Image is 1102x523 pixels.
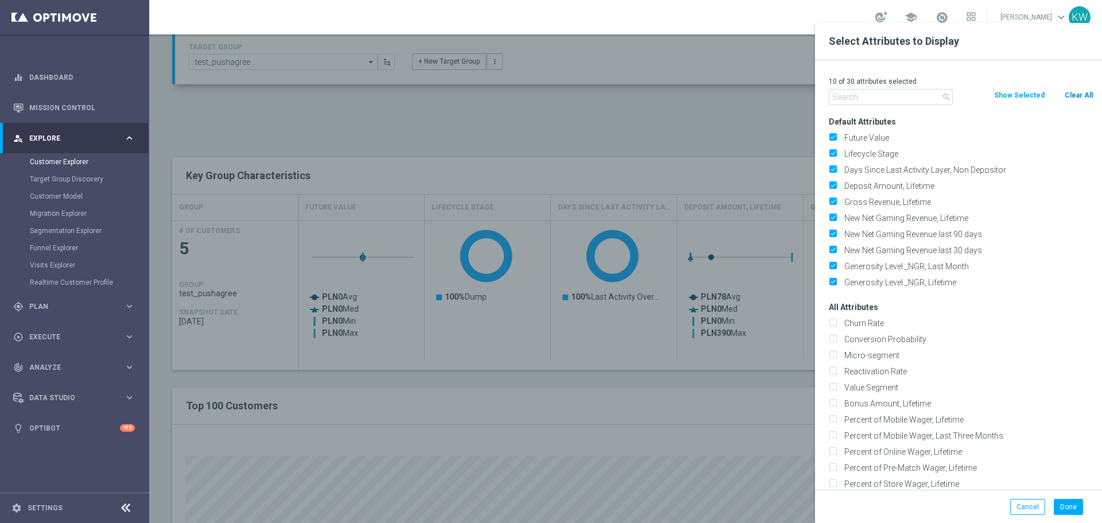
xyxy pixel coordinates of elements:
span: keyboard_arrow_down [1055,11,1068,24]
label: Percent of Mobile Wager, Lifetime [840,414,1093,425]
label: Percent of Pre-Match Wager, Lifetime [840,463,1093,473]
p: 10 of 30 attributes selected [829,77,1093,86]
i: track_changes [13,362,24,373]
div: Customer Explorer [30,153,148,171]
button: Cancel [1010,499,1045,515]
button: Clear All [1064,89,1094,102]
a: Funnel Explorer [30,243,119,253]
button: person_search Explore keyboard_arrow_right [13,134,135,143]
div: Funnel Explorer [30,239,148,257]
i: keyboard_arrow_right [124,331,135,342]
button: Mission Control [13,103,135,113]
div: +10 [120,424,135,432]
h3: All Attributes [829,302,1093,312]
a: Optibot [29,413,120,443]
a: Target Group Discovery [30,175,119,184]
label: New Net Gaming Revenue, Lifetime [840,213,1093,223]
button: equalizer Dashboard [13,73,135,82]
label: Value Segment [840,382,1093,393]
div: Visits Explorer [30,257,148,274]
label: Generosity Level _NGR, Last Month [840,261,1093,272]
a: Customer Explorer [30,157,119,166]
a: Mission Control [29,92,135,123]
div: Target Group Discovery [30,171,148,188]
label: Generosity Level _NGR, Lifetime [840,277,1093,288]
h3: Default Attributes [829,117,1093,127]
label: Percent of Store Wager, Lifetime [840,479,1093,489]
label: Micro-segment [840,350,1093,361]
div: Optibot [13,413,135,443]
div: Execute [13,332,124,342]
i: keyboard_arrow_right [124,133,135,144]
i: settings [11,503,22,513]
label: Churn Rate [840,318,1093,328]
span: Plan [29,303,124,310]
a: Migration Explorer [30,209,119,218]
label: Conversion Probability [840,334,1093,344]
i: gps_fixed [13,301,24,312]
label: Percent of Mobile Wager, Last Three Months [840,431,1093,441]
input: Search [829,89,953,105]
label: Reactivation Rate [840,366,1093,377]
div: Migration Explorer [30,205,148,222]
span: Execute [29,334,124,340]
i: play_circle_outline [13,332,24,342]
div: Plan [13,301,124,312]
label: New Net Gaming Revenue last 90 days [840,229,1093,239]
button: play_circle_outline Execute keyboard_arrow_right [13,332,135,342]
button: lightbulb Optibot +10 [13,424,135,433]
div: Data Studio [13,393,124,403]
i: lightbulb [13,423,24,433]
a: Customer Model [30,192,119,201]
button: Show Selected [993,89,1046,102]
h2: Select Attributes to Display [829,34,1088,48]
label: Days Since Last Activity Layer, Non Depositor [840,165,1093,175]
div: Analyze [13,362,124,373]
button: gps_fixed Plan keyboard_arrow_right [13,302,135,311]
a: Settings [28,505,63,512]
label: Bonus Amount, Lifetime [840,398,1093,409]
i: person_search [13,133,24,144]
label: Deposit Amount, Lifetime [840,181,1093,191]
div: KW [1069,6,1091,28]
a: Dashboard [29,62,135,92]
span: Explore [29,135,124,142]
i: keyboard_arrow_right [124,362,135,373]
div: Segmentation Explorer [30,222,148,239]
i: search [942,92,951,102]
div: Mission Control [13,92,135,123]
i: keyboard_arrow_right [124,301,135,312]
i: equalizer [13,72,24,83]
span: school [905,11,917,24]
i: keyboard_arrow_right [124,392,135,403]
div: Explore [13,133,124,144]
button: Done [1054,499,1083,515]
span: Data Studio [29,394,124,401]
label: Future Value [840,133,1093,143]
label: Percent of Online Wager, Lifetime [840,447,1093,457]
div: Customer Model [30,188,148,205]
div: Realtime Customer Profile [30,274,148,291]
span: Analyze [29,364,124,371]
div: Dashboard [13,62,135,92]
button: Data Studio keyboard_arrow_right [13,393,135,402]
button: track_changes Analyze keyboard_arrow_right [13,363,135,372]
a: Segmentation Explorer [30,226,119,235]
label: Gross Revenue, Lifetime [840,197,1093,207]
label: Lifecycle Stage [840,149,1093,159]
a: Visits Explorer [30,261,119,270]
a: [PERSON_NAME]keyboard_arrow_down [999,9,1069,26]
label: New Net Gaming Revenue last 30 days [840,245,1093,255]
a: Realtime Customer Profile [30,278,119,287]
